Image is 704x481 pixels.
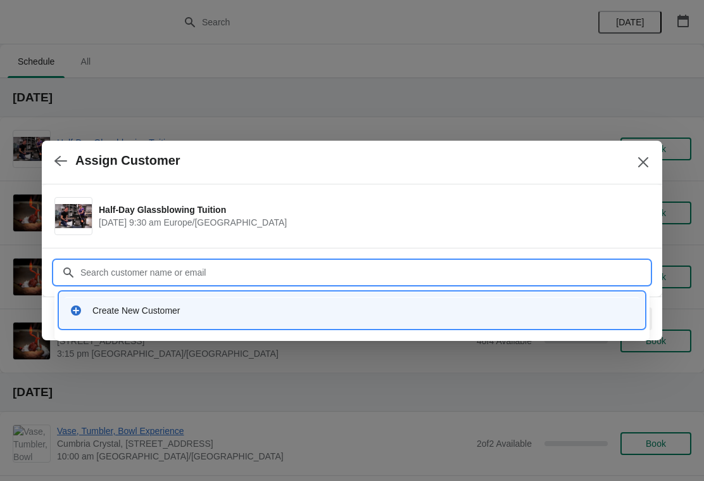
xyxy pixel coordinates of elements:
button: Close [632,151,655,174]
span: [DATE] 9:30 am Europe/[GEOGRAPHIC_DATA] [99,216,643,229]
img: Half-Day Glassblowing Tuition | | October 4 | 9:30 am Europe/London [55,204,92,229]
span: Half-Day Glassblowing Tuition [99,203,643,216]
div: Create New Customer [92,304,634,317]
h2: Assign Customer [75,153,180,168]
input: Search customer name or email [80,261,650,284]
